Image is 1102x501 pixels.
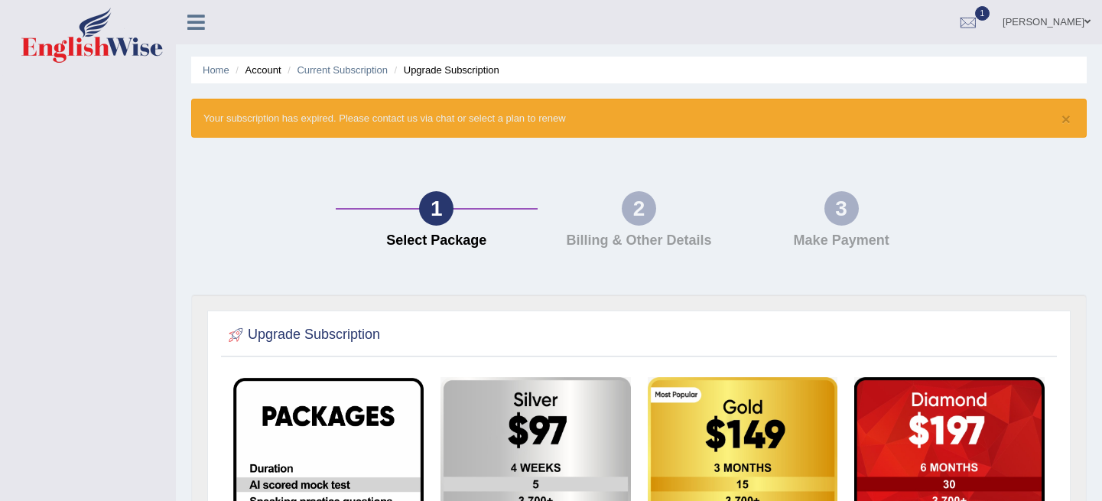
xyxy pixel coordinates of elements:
span: 1 [975,6,990,21]
button: × [1061,111,1071,127]
div: Your subscription has expired. Please contact us via chat or select a plan to renew [191,99,1087,138]
h4: Billing & Other Details [545,233,733,249]
a: Current Subscription [297,64,388,76]
h2: Upgrade Subscription [225,324,380,346]
div: 1 [419,191,453,226]
div: 3 [824,191,859,226]
li: Account [232,63,281,77]
a: Home [203,64,229,76]
li: Upgrade Subscription [391,63,499,77]
h4: Make Payment [748,233,935,249]
div: 2 [622,191,656,226]
h4: Select Package [343,233,531,249]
